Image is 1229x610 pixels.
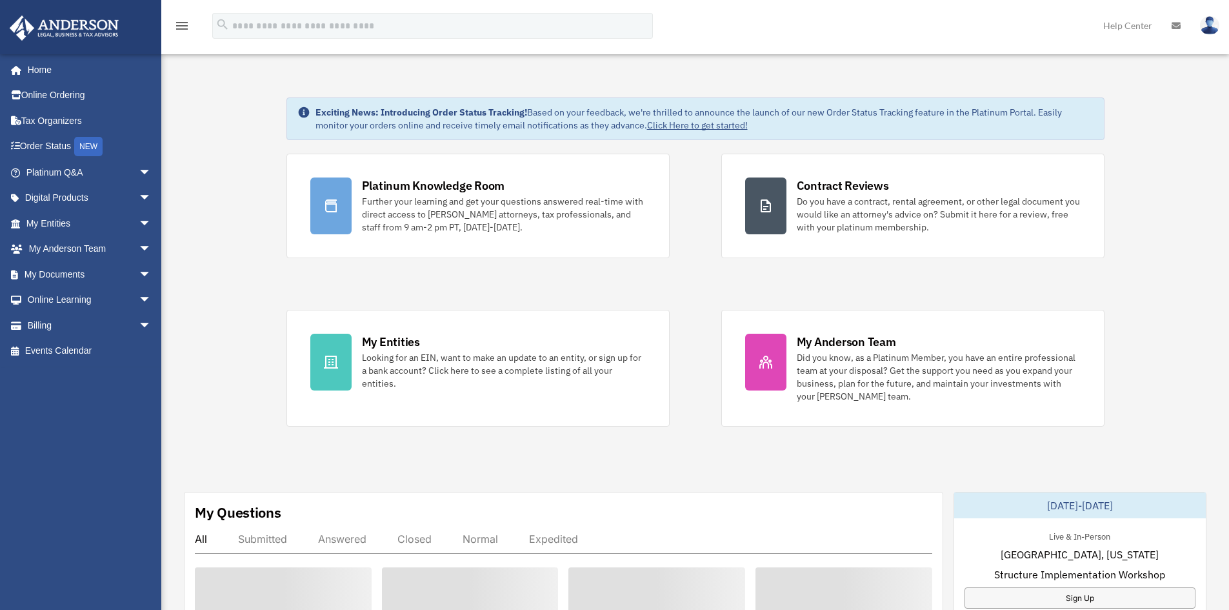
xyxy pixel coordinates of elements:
[286,154,670,258] a: Platinum Knowledge Room Further your learning and get your questions answered real-time with dire...
[195,533,207,545] div: All
[139,312,165,339] span: arrow_drop_down
[139,210,165,237] span: arrow_drop_down
[139,287,165,314] span: arrow_drop_down
[1200,16,1219,35] img: User Pic
[315,106,1094,132] div: Based on your feedback, we're thrilled to announce the launch of our new Order Status Tracking fe...
[9,287,171,313] a: Online Learningarrow_drop_down
[9,261,171,287] a: My Documentsarrow_drop_down
[964,587,1195,609] a: Sign Up
[139,185,165,212] span: arrow_drop_down
[286,310,670,427] a: My Entities Looking for an EIN, want to make an update to an entity, or sign up for a bank accoun...
[9,108,171,134] a: Tax Organizers
[9,83,171,108] a: Online Ordering
[9,312,171,338] a: Billingarrow_drop_down
[1039,529,1121,542] div: Live & In-Person
[9,57,165,83] a: Home
[797,195,1081,234] div: Do you have a contract, rental agreement, or other legal document you would like an attorney's ad...
[139,261,165,288] span: arrow_drop_down
[9,210,171,236] a: My Entitiesarrow_drop_down
[954,493,1206,518] div: [DATE]-[DATE]
[797,334,896,350] div: My Anderson Team
[9,185,171,211] a: Digital Productsarrow_drop_down
[362,351,646,390] div: Looking for an EIN, want to make an update to an entity, or sign up for a bank account? Click her...
[139,159,165,186] span: arrow_drop_down
[362,334,420,350] div: My Entities
[9,338,171,364] a: Events Calendar
[9,236,171,262] a: My Anderson Teamarrow_drop_down
[797,351,1081,403] div: Did you know, as a Platinum Member, you have an entire professional team at your disposal? Get th...
[139,236,165,263] span: arrow_drop_down
[797,178,889,194] div: Contract Reviews
[74,137,103,156] div: NEW
[174,23,190,34] a: menu
[238,533,287,545] div: Submitted
[318,533,366,545] div: Answered
[463,533,498,545] div: Normal
[362,178,505,194] div: Platinum Knowledge Room
[215,17,230,32] i: search
[1001,547,1159,562] span: [GEOGRAPHIC_DATA], [US_STATE]
[994,567,1165,582] span: Structure Implementation Workshop
[362,195,646,234] div: Further your learning and get your questions answered real-time with direct access to [PERSON_NAM...
[315,107,527,118] strong: Exciting News: Introducing Order Status Tracking!
[647,119,748,131] a: Click Here to get started!
[6,15,123,41] img: Anderson Advisors Platinum Portal
[195,503,281,522] div: My Questions
[397,533,432,545] div: Closed
[721,310,1104,427] a: My Anderson Team Did you know, as a Platinum Member, you have an entire professional team at your...
[9,159,171,185] a: Platinum Q&Aarrow_drop_down
[174,18,190,34] i: menu
[9,134,171,160] a: Order StatusNEW
[721,154,1104,258] a: Contract Reviews Do you have a contract, rental agreement, or other legal document you would like...
[529,533,578,545] div: Expedited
